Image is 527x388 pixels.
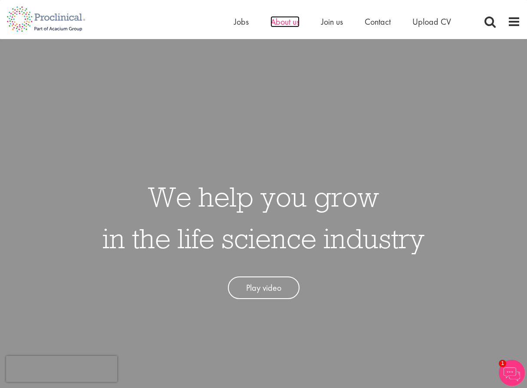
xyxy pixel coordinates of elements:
[321,16,343,27] a: Join us
[499,360,525,386] img: Chatbot
[365,16,391,27] a: Contact
[228,276,300,299] a: Play video
[412,16,451,27] a: Upload CV
[270,16,300,27] a: About us
[102,176,425,259] h1: We help you grow in the life science industry
[499,360,506,367] span: 1
[234,16,249,27] a: Jobs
